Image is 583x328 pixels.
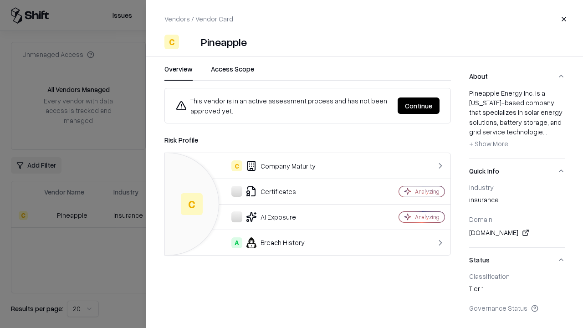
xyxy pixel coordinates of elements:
div: Analyzing [415,188,440,195]
div: C [181,193,203,215]
div: Quick Info [469,183,565,247]
button: Overview [164,64,193,81]
div: A [231,237,242,248]
div: C [231,160,242,171]
div: Classification [469,272,565,280]
button: + Show More [469,137,508,151]
img: Pineapple [183,35,197,49]
div: insurance [469,195,565,208]
button: About [469,64,565,88]
div: This vendor is in an active assessment process and has not been approved yet. [176,96,390,116]
div: Tier 1 [469,284,565,297]
button: Status [469,248,565,272]
div: Pineapple [201,35,247,49]
p: Vendors / Vendor Card [164,14,233,24]
div: Pineapple Energy Inc. is a [US_STATE]-based company that specializes in solar energy solutions, b... [469,88,565,151]
div: Analyzing [415,213,440,221]
div: AI Exposure [172,211,367,222]
div: Risk Profile [164,134,451,145]
div: About [469,88,565,159]
div: Company Maturity [172,160,367,171]
div: Certificates [172,186,367,197]
span: ... [543,128,547,136]
div: Breach History [172,237,367,248]
div: Domain [469,215,565,223]
span: + Show More [469,139,508,148]
button: Quick Info [469,159,565,183]
div: C [164,35,179,49]
div: Industry [469,183,565,191]
div: [DOMAIN_NAME] [469,227,565,238]
button: Access Scope [211,64,254,81]
button: Continue [398,97,440,114]
div: Governance Status [469,304,565,312]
